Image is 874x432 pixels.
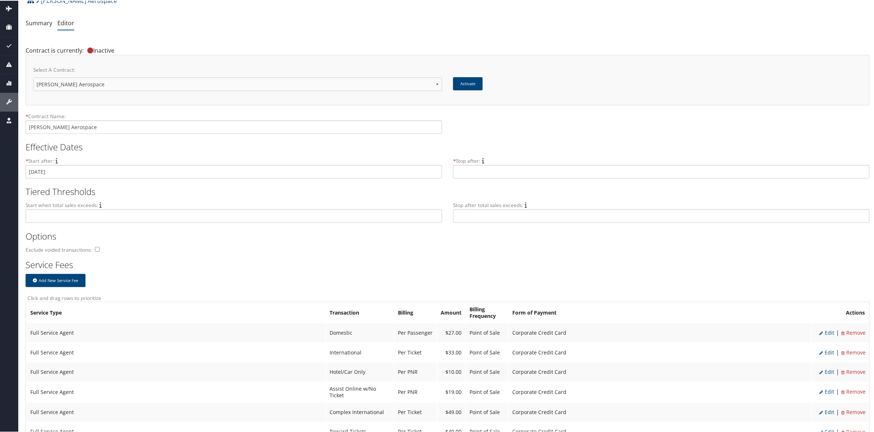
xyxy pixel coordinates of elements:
td: Full Service Agent [27,323,326,342]
label: Exclude voided transactions: [26,245,94,253]
span: Point of Sale [470,348,500,355]
span: Per Ticket [398,408,422,415]
h2: Options [26,229,864,242]
td: Full Service Agent [27,382,326,401]
a: Summary [26,18,52,26]
td: International [326,342,394,361]
span: Per PNR [398,368,418,375]
label: Start after: [26,157,54,164]
span: Remove [841,328,866,335]
td: Corporate Credit Card [509,382,811,401]
label: Contract Name: [26,112,442,119]
span: Remove [841,408,866,415]
label: Click and drag rows to prioritize [26,294,864,301]
span: Inactive [84,46,114,54]
td: Assist Online w/No Ticket [326,382,394,401]
h2: Tiered Thresholds [26,185,864,197]
td: Full Service Agent [27,402,326,421]
span: Edit [819,408,834,415]
th: Form of Payment [509,302,811,322]
th: Actions [812,302,869,322]
span: Contract is currently: [26,46,84,54]
span: Edit [819,387,834,394]
span: Remove [841,368,866,375]
th: Transaction [326,302,394,322]
th: Billing [395,302,437,322]
td: Hotel/Car Only [326,362,394,381]
span: Edit [819,348,834,355]
input: Name is required. [26,120,442,133]
td: $19.00 [437,382,465,401]
li: | [834,407,841,416]
span: Point of Sale [470,388,500,395]
h2: Effective Dates [26,140,864,153]
td: Corporate Credit Card [509,342,811,361]
button: Add New Service Fee [26,273,85,286]
td: Corporate Credit Card [509,362,811,381]
td: $33.00 [437,342,465,361]
td: Full Service Agent [27,362,326,381]
span: Per Ticket [398,348,422,355]
span: Edit [819,368,834,375]
h2: Service Fees [26,258,864,270]
span: Point of Sale [470,328,500,335]
td: Corporate Credit Card [509,402,811,421]
span: Per Passenger [398,328,433,335]
span: Point of Sale [470,408,500,415]
li: | [834,347,841,357]
td: $49.00 [437,402,465,421]
td: Complex International [326,402,394,421]
a: Editor [57,18,74,26]
label: Stop after: [453,157,480,164]
span: Remove [841,387,866,394]
span: Per PNR [398,388,418,395]
th: Billing Frequency [466,302,508,322]
th: Service Type [27,302,326,322]
label: Select A Contract: [33,65,442,76]
button: Activate [453,76,483,90]
li: | [834,327,841,337]
th: Amount [437,302,465,322]
td: $27.00 [437,323,465,342]
span: Remove [841,348,866,355]
span: Point of Sale [470,368,500,375]
li: | [834,367,841,376]
li: | [834,386,841,396]
span: Edit [819,328,834,335]
label: Stop after total sales exceeds: [453,201,523,208]
td: $10.00 [437,362,465,381]
td: Domestic [326,323,394,342]
td: Full Service Agent [27,342,326,361]
label: Start when total sales exceeds: [26,201,98,208]
td: Corporate Credit Card [509,323,811,342]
